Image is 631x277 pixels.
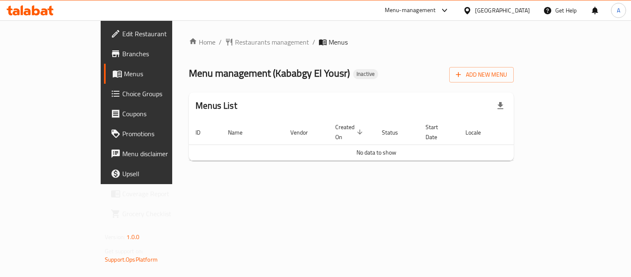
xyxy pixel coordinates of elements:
[475,6,530,15] div: [GEOGRAPHIC_DATA]
[189,64,350,82] span: Menu management ( Kababgy El Yousr )
[382,127,409,137] span: Status
[104,84,206,104] a: Choice Groups
[189,120,564,161] table: enhanced table
[329,37,348,47] span: Menus
[235,37,309,47] span: Restaurants management
[104,64,206,84] a: Menus
[502,120,564,145] th: Actions
[104,184,206,204] a: Coverage Report
[228,127,253,137] span: Name
[104,24,206,44] a: Edit Restaurant
[105,232,125,242] span: Version:
[219,37,222,47] li: /
[122,209,199,219] span: Grocery Checklist
[122,49,199,59] span: Branches
[426,122,449,142] span: Start Date
[124,69,199,79] span: Menus
[122,149,199,159] span: Menu disclaimer
[104,164,206,184] a: Upsell
[104,44,206,64] a: Branches
[122,29,199,39] span: Edit Restaurant
[312,37,315,47] li: /
[456,70,507,80] span: Add New Menu
[122,129,199,139] span: Promotions
[104,144,206,164] a: Menu disclaimer
[195,127,211,137] span: ID
[126,232,139,242] span: 1.0.0
[122,109,199,119] span: Coupons
[225,37,309,47] a: Restaurants management
[353,70,378,77] span: Inactive
[195,100,237,112] h2: Menus List
[104,104,206,124] a: Coupons
[290,127,319,137] span: Vendor
[335,122,365,142] span: Created On
[617,6,620,15] span: A
[356,147,396,158] span: No data to show
[490,96,510,116] div: Export file
[122,169,199,179] span: Upsell
[105,246,143,257] span: Get support on:
[449,67,514,82] button: Add New Menu
[104,204,206,224] a: Grocery Checklist
[189,37,514,47] nav: breadcrumb
[122,89,199,99] span: Choice Groups
[105,254,158,265] a: Support.OpsPlatform
[104,124,206,144] a: Promotions
[122,189,199,199] span: Coverage Report
[465,127,492,137] span: Locale
[385,5,436,15] div: Menu-management
[353,69,378,79] div: Inactive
